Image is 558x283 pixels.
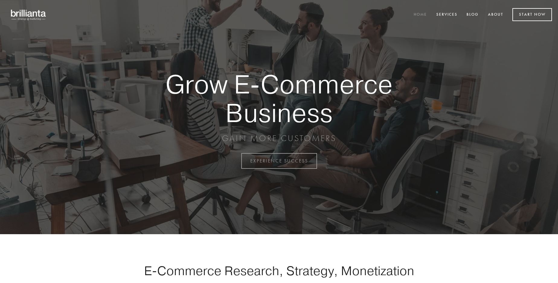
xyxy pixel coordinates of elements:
a: About [484,10,507,20]
img: brillianta - research, strategy, marketing [6,6,51,24]
p: GAIN MORE CUSTOMERS [144,133,414,144]
h1: E-Commerce Research, Strategy, Monetization [125,263,433,278]
strong: Grow E-Commerce Business [144,70,414,127]
a: Services [432,10,461,20]
a: EXPERIENCE SUCCESS [241,153,317,169]
a: Home [410,10,431,20]
a: Start Now [512,8,552,21]
a: Blog [463,10,483,20]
